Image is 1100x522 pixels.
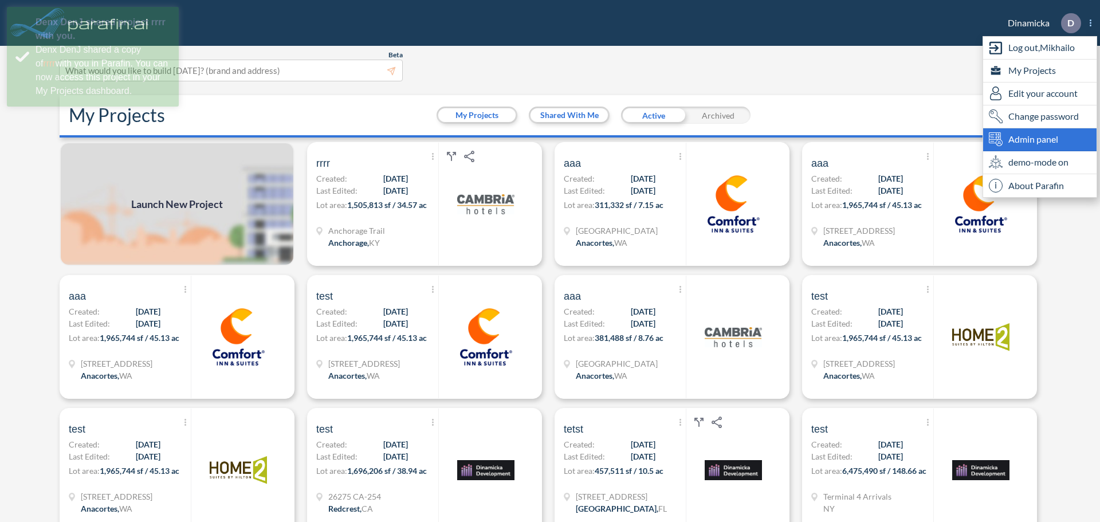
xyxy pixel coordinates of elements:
[811,466,842,476] span: Lot area:
[1008,179,1064,193] span: About Parafin
[81,358,152,370] span: 5614 Ferry Terminal Rd
[705,441,762,499] img: logo
[576,358,658,370] span: Anacortes Ferry Terminal
[69,466,100,476] span: Lot area:
[210,308,267,366] img: logo
[119,504,132,513] span: WA
[878,450,903,462] span: [DATE]
[81,370,132,382] div: Anacortes, WA
[811,317,852,329] span: Last Edited:
[81,504,119,513] span: Anacortes ,
[347,466,427,476] span: 1,696,206 sf / 38.94 ac
[631,438,655,450] span: [DATE]
[614,238,627,248] span: WA
[823,370,875,382] div: Anacortes, WA
[576,504,658,513] span: [GEOGRAPHIC_DATA] ,
[823,371,862,380] span: Anacortes ,
[811,172,842,185] span: Created:
[564,466,595,476] span: Lot area:
[564,156,581,170] span: aaa
[1008,132,1058,146] span: Admin panel
[81,371,119,380] span: Anacortes ,
[136,305,160,317] span: [DATE]
[60,142,294,266] a: Launch New Project
[316,466,347,476] span: Lot area:
[811,185,852,197] span: Last Edited:
[136,450,160,462] span: [DATE]
[328,225,385,237] span: Anchorage Trail
[564,450,605,462] span: Last Edited:
[576,371,614,380] span: Anacortes ,
[388,50,403,60] span: Beta
[811,200,842,210] span: Lot area:
[69,438,100,450] span: Created:
[383,305,408,317] span: [DATE]
[823,237,875,249] div: Anacortes, WA
[983,174,1097,197] div: About Parafin
[686,107,751,124] div: Archived
[383,438,408,450] span: [DATE]
[862,371,875,380] span: WA
[576,238,614,248] span: Anacortes ,
[878,305,903,317] span: [DATE]
[878,172,903,185] span: [DATE]
[576,490,667,503] span: 4401 Floridian Way
[316,156,330,170] span: rrrr
[1008,87,1078,100] span: Edit your account
[878,317,903,329] span: [DATE]
[842,200,922,210] span: 1,965,744 sf / 45.13 ac
[328,490,381,503] span: 26275 CA-254
[983,128,1097,151] div: Admin panel
[564,289,581,303] span: aaa
[328,503,373,515] div: Redcrest, CA
[595,200,663,210] span: 311,332 sf / 7.15 ac
[457,441,514,499] img: logo
[136,438,160,450] span: [DATE]
[811,450,852,462] span: Last Edited:
[952,441,1009,499] img: logo
[136,317,160,329] span: [DATE]
[316,422,333,436] span: test
[991,13,1091,33] div: Dinamicka
[564,305,595,317] span: Created:
[328,237,380,249] div: Anchorage, KY
[983,105,1097,128] div: Change password
[1008,109,1079,123] span: Change password
[631,317,655,329] span: [DATE]
[328,358,400,370] span: 5614 Ferry Terminal Rd
[823,504,835,513] span: NY
[316,289,333,303] span: test
[989,179,1003,193] span: i
[705,308,762,366] img: logo
[564,438,595,450] span: Created:
[862,238,875,248] span: WA
[316,172,347,185] span: Created:
[131,197,223,212] span: Launch New Project
[631,185,655,197] span: [DATE]
[614,371,627,380] span: WA
[564,172,595,185] span: Created:
[43,58,55,68] a: rrrr
[811,156,828,170] span: aaa
[438,108,516,122] button: My Projects
[100,333,179,343] span: 1,965,744 sf / 45.13 ac
[823,358,895,370] span: 5614 Ferry Terminal Rd
[69,289,86,303] span: aaa
[983,60,1097,83] div: My Projects
[576,370,627,382] div: Anacortes, WA
[576,503,667,515] div: Lake Buena Vista, FL
[811,438,842,450] span: Created:
[1008,155,1068,169] span: demo-mode on
[705,175,762,233] img: logo
[595,333,663,343] span: 381,488 sf / 8.76 ac
[1067,18,1074,28] p: D
[36,15,170,43] div: Denx DenJ shared project rrrr with you.
[842,333,922,343] span: 1,965,744 sf / 45.13 ac
[328,371,367,380] span: Anacortes ,
[316,333,347,343] span: Lot area:
[457,308,514,366] img: logo
[564,185,605,197] span: Last Edited:
[316,317,357,329] span: Last Edited:
[983,83,1097,105] div: Edit user
[328,370,380,382] div: Anacortes, WA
